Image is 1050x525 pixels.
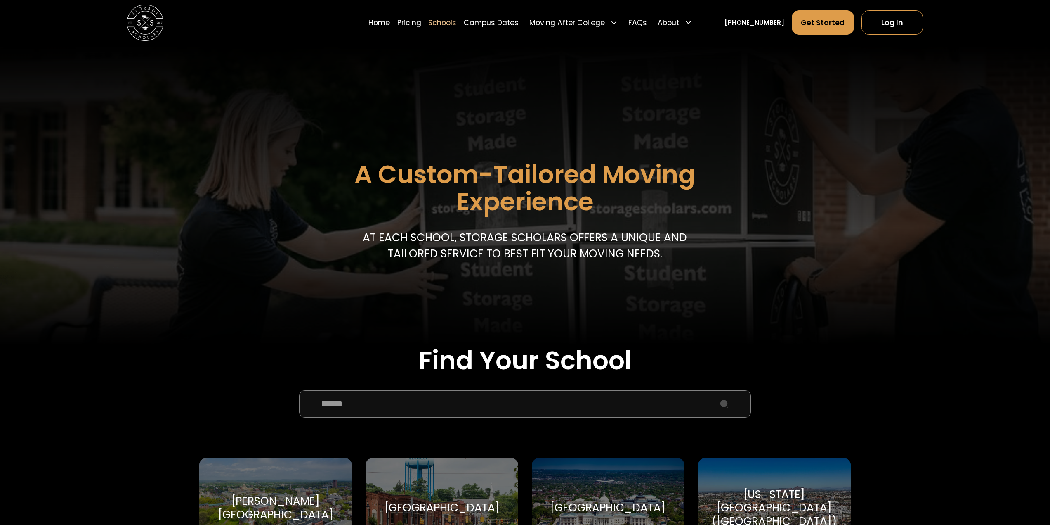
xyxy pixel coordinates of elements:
div: About [658,17,679,28]
a: Pricing [397,10,421,35]
div: [GEOGRAPHIC_DATA] [550,501,665,515]
h1: A Custom-Tailored Moving Experience [308,161,742,216]
a: home [127,5,163,41]
a: Schools [428,10,456,35]
img: Storage Scholars main logo [127,5,163,41]
div: Moving After College [529,17,605,28]
div: [GEOGRAPHIC_DATA] [385,501,500,515]
a: Log In [861,10,923,35]
div: About [654,10,696,35]
a: Campus Dates [464,10,519,35]
a: [PHONE_NUMBER] [724,18,784,27]
a: FAQs [628,10,647,35]
div: [PERSON_NAME][GEOGRAPHIC_DATA] [210,494,341,522]
h2: Find Your School [199,345,850,376]
div: Moving After College [526,10,621,35]
a: Get Started [792,10,854,35]
a: Home [368,10,390,35]
p: At each school, storage scholars offers a unique and tailored service to best fit your Moving needs. [360,229,690,262]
